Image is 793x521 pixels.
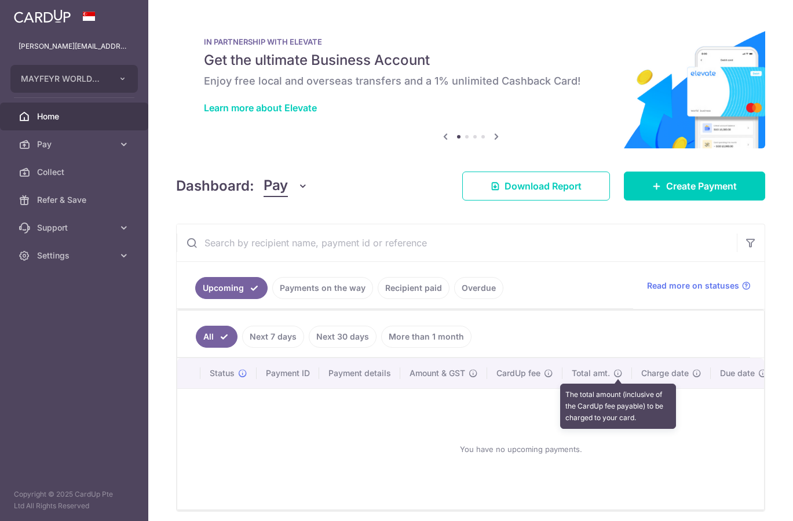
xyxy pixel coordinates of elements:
h6: Enjoy free local and overseas transfers and a 1% unlimited Cashback Card! [204,74,737,88]
span: Collect [37,166,114,178]
a: Overdue [454,277,503,299]
h4: Dashboard: [176,176,254,196]
a: Payments on the way [272,277,373,299]
p: IN PARTNERSHIP WITH ELEVATE [204,37,737,46]
img: CardUp [14,9,71,23]
a: All [196,326,237,348]
a: Learn more about Elevate [204,102,317,114]
img: Renovation banner [176,19,765,148]
a: Recipient paid [378,277,450,299]
a: Next 7 days [242,326,304,348]
button: Pay [264,175,308,197]
h5: Get the ultimate Business Account [204,51,737,70]
span: Refer & Save [37,194,114,206]
a: Next 30 days [309,326,377,348]
span: Amount & GST [410,367,465,379]
a: Download Report [462,172,610,201]
span: CardUp fee [496,367,540,379]
span: Due date [720,367,755,379]
a: Read more on statuses [647,280,751,292]
a: Upcoming [195,277,268,299]
span: Download Report [505,179,582,193]
div: The total amount (inclusive of the CardUp fee payable) to be charged to your card. [560,384,676,429]
span: Pay [37,139,114,150]
span: Read more on statuses [647,280,739,292]
a: More than 1 month [381,326,472,348]
span: MAYFEYR WORLDWIDE PTE. LTD. [21,73,107,85]
span: Total amt. [572,367,610,379]
span: Settings [37,250,114,261]
span: Charge date [641,367,689,379]
p: [PERSON_NAME][EMAIL_ADDRESS][DOMAIN_NAME] [19,41,130,52]
button: MAYFEYR WORLDWIDE PTE. LTD. [10,65,138,93]
a: Create Payment [624,172,765,201]
input: Search by recipient name, payment id or reference [177,224,737,261]
span: Status [210,367,235,379]
th: Payment ID [257,358,319,388]
span: Create Payment [666,179,737,193]
th: Payment details [319,358,400,388]
span: Pay [264,175,288,197]
span: Home [37,111,114,122]
span: Support [37,222,114,234]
